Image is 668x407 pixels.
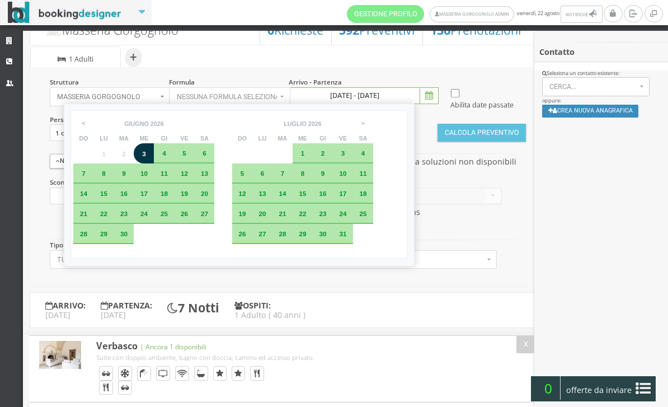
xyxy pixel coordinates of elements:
[122,170,126,177] span: 9
[319,230,326,237] span: 30
[301,149,305,157] span: 1
[140,170,148,177] span: 10
[339,230,346,237] span: 31
[542,77,650,96] button: Cerca...
[299,210,306,217] span: 22
[272,133,293,143] th: ma
[161,190,168,197] span: 18
[313,133,333,143] th: gi
[100,190,107,197] span: 15
[80,230,87,237] span: 28
[122,150,126,157] span: 2
[181,190,188,197] span: 19
[279,230,286,237] span: 28
[561,6,602,23] button: Notifiche
[232,133,252,143] th: do
[102,150,106,157] span: 1
[142,150,146,157] span: 3
[181,170,188,177] span: 12
[154,133,174,143] th: gi
[301,170,305,177] span: 8
[347,5,604,23] span: venerdì, 22 agosto
[563,381,636,399] span: offerte da inviare
[203,149,206,157] span: 6
[80,210,87,217] span: 21
[359,190,366,197] span: 18
[73,133,93,143] th: do
[299,190,306,197] span: 15
[124,120,149,128] div: giugno
[333,133,353,143] th: ve
[161,210,168,217] span: 25
[542,70,661,77] div: Seleziona un contatto esistente:
[536,376,561,400] span: 0
[120,210,128,217] span: 23
[174,133,194,143] th: ve
[134,133,154,143] th: me
[238,230,246,237] span: 26
[102,170,106,177] span: 8
[194,133,214,143] th: sa
[341,149,345,157] span: 3
[241,170,244,177] span: 5
[140,210,148,217] span: 24
[258,230,266,237] span: 27
[258,210,266,217] span: 20
[321,149,325,157] span: 2
[80,190,87,197] span: 14
[353,133,373,143] th: sa
[539,46,575,57] b: Contatto
[150,120,164,128] div: 2026
[361,149,365,157] span: 4
[319,190,326,197] span: 16
[293,133,313,143] th: me
[8,2,121,24] img: BookingDesigner.com
[252,133,272,143] th: lu
[114,133,134,143] th: ma
[321,170,325,177] span: 9
[284,120,307,128] div: luglio
[549,83,637,91] span: Cerca...
[100,210,107,217] span: 22
[359,170,366,177] span: 11
[201,190,208,197] span: 20
[201,210,208,217] span: 27
[355,115,371,132] span: >
[140,190,148,197] span: 17
[76,115,92,132] span: <
[339,190,346,197] span: 17
[100,230,107,237] span: 29
[238,210,246,217] span: 19
[281,170,285,177] span: 7
[161,170,168,177] span: 11
[238,190,246,197] span: 12
[162,149,166,157] span: 4
[279,190,286,197] span: 14
[82,170,86,177] span: 7
[339,210,346,217] span: 24
[182,149,186,157] span: 5
[120,230,128,237] span: 30
[181,210,188,217] span: 26
[201,170,208,177] span: 13
[120,190,128,197] span: 16
[261,170,265,177] span: 6
[339,170,346,177] span: 10
[279,210,286,217] span: 21
[347,5,424,23] a: Gestione Profilo
[542,105,639,118] button: Crea nuova anagrafica
[308,120,322,128] div: 2026
[299,230,306,237] span: 29
[258,190,266,197] span: 13
[534,70,668,125] div: oppure:
[359,210,366,217] span: 25
[319,210,326,217] span: 23
[430,6,514,22] a: Masseria Gorgognolo Admin
[93,133,114,143] th: lu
